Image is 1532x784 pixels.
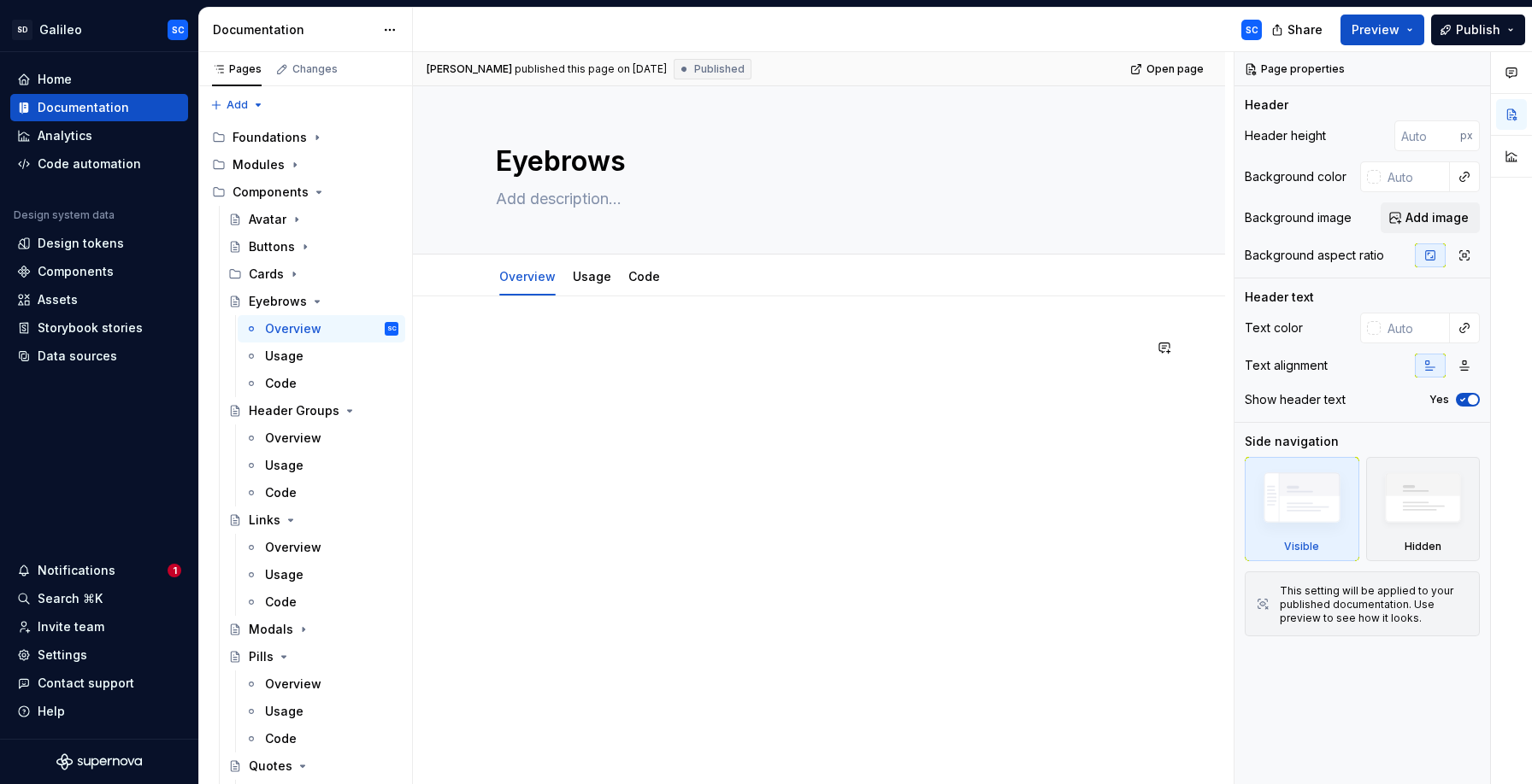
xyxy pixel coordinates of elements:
div: Foundations [205,124,405,151]
div: Analytics [38,127,92,144]
div: Side navigation [1245,433,1339,450]
div: Usage [265,703,303,720]
div: Usage [265,566,303,583]
svg: Supernova Logo [56,753,142,770]
a: Code [628,269,660,284]
button: Notifications1 [10,557,188,584]
div: Usage [265,348,303,365]
a: Eyebrows [221,288,405,315]
div: Design tokens [38,235,124,252]
div: Text alignment [1245,357,1328,374]
a: Home [10,66,188,93]
div: Documentation [38,99,129,116]
div: Show header text [1245,391,1346,408]
div: published this page on [DATE] [515,62,667,76]
div: Usage [265,457,303,474]
span: Add image [1405,209,1469,226]
a: OverviewSC [238,315,405,342]
div: Pills [249,648,274,665]
div: Overview [265,676,321,693]
div: Modules [233,156,285,173]
a: Components [10,258,188,285]
input: Auto [1394,120,1460,151]
button: Help [10,698,188,725]
div: Overview [492,258,563,294]
a: Documentation [10,94,188,121]
input: Auto [1381,313,1450,343]
button: Add [205,93,269,117]
button: Contact support [10,670,188,697]
a: Usage [238,452,405,479]
div: Quotes [249,758,292,775]
div: Text color [1245,319,1303,336]
div: Changes [292,62,338,76]
div: Hidden [1405,540,1441,553]
a: Assets [10,286,188,313]
div: Background aspect ratio [1245,247,1384,264]
div: Buttons [249,238,295,255]
div: Code [265,375,297,392]
div: Overview [265,539,321,556]
a: Overview [238,670,405,698]
a: Quotes [221,752,405,780]
div: Overview [265,320,321,337]
div: Links [249,512,280,529]
span: Share [1287,21,1323,38]
div: Storybook stories [38,319,143,336]
a: Modals [221,616,405,643]
button: Share [1263,15,1334,45]
button: Search ⌘K [10,585,188,612]
div: Avatar [249,211,286,228]
div: Eyebrows [249,293,307,310]
div: SC [172,23,185,37]
div: Cards [249,266,284,283]
div: Code [265,730,297,747]
div: SC [387,320,397,337]
a: Invite team [10,613,188,641]
div: Code [265,594,297,611]
a: Overview [238,534,405,561]
div: Data sources [38,348,117,365]
div: SC [1246,23,1258,37]
button: Preview [1340,15,1424,45]
div: Background color [1245,168,1346,185]
span: Open page [1146,62,1204,76]
div: Header height [1245,127,1326,144]
p: px [1460,129,1473,143]
div: Pages [212,62,262,76]
span: Published [694,62,745,76]
div: Cards [221,260,405,288]
a: Buttons [221,233,405,260]
a: Usage [573,269,611,284]
button: Publish [1431,15,1525,45]
span: Publish [1456,21,1500,38]
div: Components [233,184,309,201]
div: Header [1245,97,1288,114]
input: Auto [1381,161,1450,192]
div: Overview [265,430,321,447]
a: Code [238,588,405,616]
div: Components [38,263,114,280]
a: Overview [499,269,556,284]
div: Help [38,703,65,720]
div: Contact support [38,675,134,692]
a: Links [221,506,405,534]
div: Hidden [1366,457,1481,561]
label: Yes [1429,393,1449,407]
div: Notifications [38,562,115,579]
a: Code [238,725,405,752]
div: Home [38,71,72,88]
a: Avatar [221,206,405,233]
div: Visible [1245,457,1359,561]
div: Header text [1245,289,1314,306]
button: SDGalileoSC [3,11,195,48]
div: Header Groups [249,402,339,419]
a: Pills [221,643,405,670]
a: Usage [238,561,405,588]
span: [PERSON_NAME] [427,62,512,76]
div: Invite team [38,618,104,635]
textarea: Eyebrows [492,141,1139,182]
a: Code [238,479,405,506]
div: Visible [1284,540,1319,553]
